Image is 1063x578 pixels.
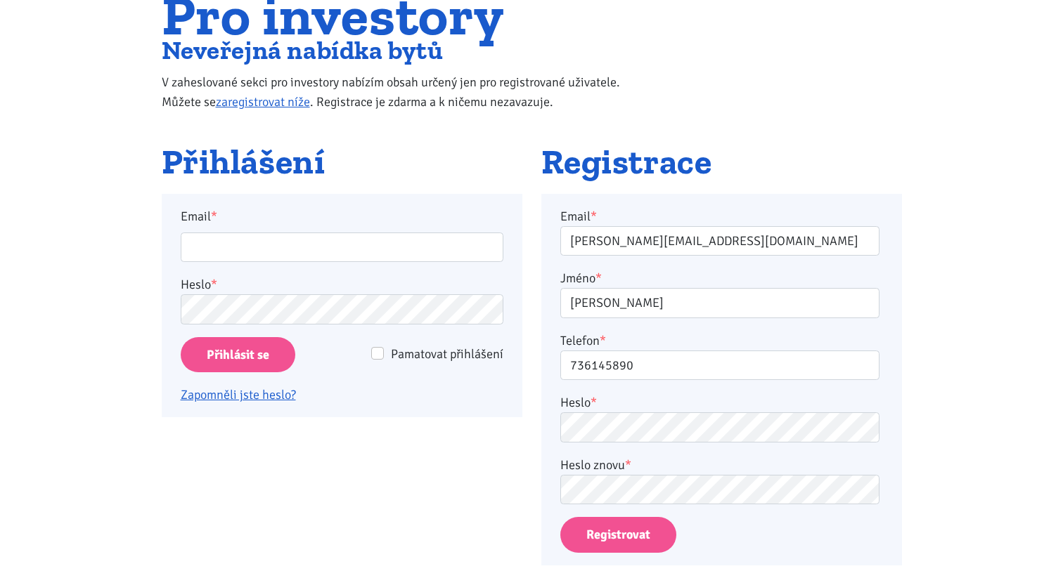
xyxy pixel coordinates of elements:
button: Registrovat [560,517,676,553]
label: Jméno [560,268,602,288]
span: Pamatovat přihlášení [391,346,503,362]
h2: Neveřejná nabídka bytů [162,39,649,62]
label: Email [560,206,597,226]
abbr: required [591,395,597,410]
p: V zaheslované sekci pro investory nabízím obsah určený jen pro registrované uživatele. Můžete se ... [162,72,649,112]
input: Přihlásit se [181,337,295,373]
abbr: required [600,333,606,348]
h2: Přihlášení [162,143,522,181]
label: Heslo znovu [560,455,631,475]
abbr: required [591,209,597,224]
label: Telefon [560,331,606,350]
h2: Registrace [541,143,902,181]
a: zaregistrovat níže [216,94,310,110]
label: Email [171,206,513,226]
label: Heslo [181,275,217,294]
a: Zapomněli jste heslo? [181,387,296,402]
label: Heslo [560,393,597,412]
abbr: required [625,457,631,473]
abbr: required [595,270,602,286]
